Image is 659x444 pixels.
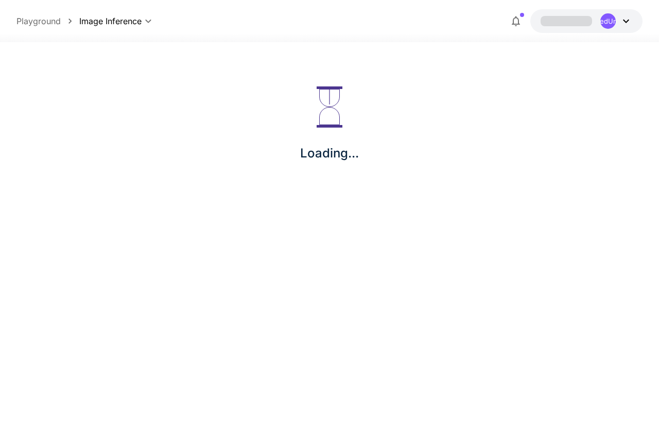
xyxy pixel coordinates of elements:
[16,15,61,27] a: Playground
[79,15,142,27] span: Image Inference
[530,9,643,33] button: UndefinedUndefined
[16,15,79,27] nav: breadcrumb
[600,13,616,29] div: UndefinedUndefined
[300,144,359,163] p: Loading...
